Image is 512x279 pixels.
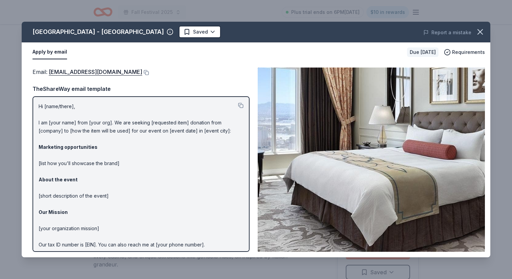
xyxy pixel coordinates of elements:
div: [GEOGRAPHIC_DATA] - [GEOGRAPHIC_DATA] [33,26,164,37]
button: Saved [179,26,221,38]
span: Email : [33,68,142,75]
strong: About the event [39,177,78,182]
strong: Marketing opportunities [39,144,98,150]
div: Due [DATE] [407,47,439,57]
a: [EMAIL_ADDRESS][DOMAIN_NAME] [49,67,142,76]
span: Saved [193,28,208,36]
span: Requirements [452,48,485,56]
button: Requirements [444,48,485,56]
button: Report a mistake [423,28,471,37]
img: Image for Venetian Resort - Las Vegas [258,67,485,252]
button: Apply by email [33,45,67,59]
div: TheShareWay email template [33,84,250,93]
strong: Our Mission [39,209,68,215]
p: Hi [name/there], I am [your name] from [your org]. We are seeking [requested item] donation from ... [39,102,243,273]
